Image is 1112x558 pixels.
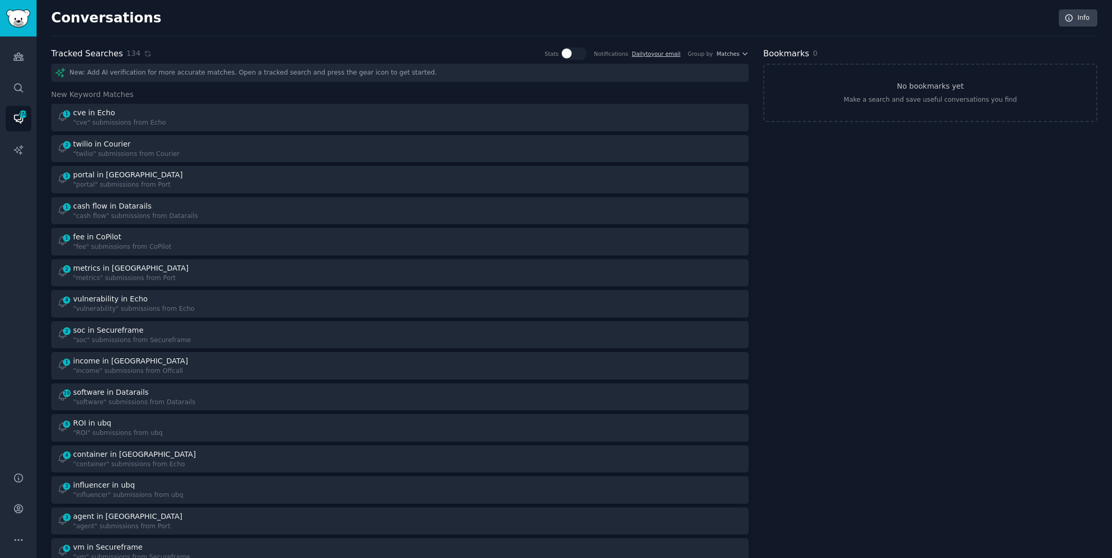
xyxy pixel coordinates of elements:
[73,491,183,500] div: "influencer" submissions from ubq
[51,228,749,256] a: 1fee in CoPilot"fee" submissions from CoPilot
[18,111,28,118] span: 274
[73,201,151,212] div: cash flow in Datarails
[73,212,198,221] div: "cash flow" submissions from Datarails
[717,50,749,57] button: Matches
[62,482,72,490] span: 3
[62,544,72,552] span: 6
[62,358,72,366] span: 1
[51,10,161,27] h2: Conversations
[813,49,818,57] span: 0
[73,232,121,242] div: fee in CoPilot
[51,507,749,535] a: 3agent in [GEOGRAPHIC_DATA]"agent" submissions from Port
[51,89,134,100] span: New Keyword Matches
[73,356,188,367] div: income in [GEOGRAPHIC_DATA]
[73,305,195,314] div: "vulnerability" submissions from Echo
[73,336,191,345] div: "soc" submissions from Secureframe
[6,106,31,131] a: 274
[717,50,740,57] span: Matches
[688,50,713,57] div: Group by
[62,514,72,521] span: 3
[73,511,182,522] div: agent in [GEOGRAPHIC_DATA]
[62,420,72,428] span: 6
[73,242,171,252] div: "fee" submissions from CoPilot
[126,48,140,59] span: 134
[73,460,198,469] div: "container" submissions from Echo
[844,95,1017,105] div: Make a search and save useful conversations you find
[51,64,749,82] div: New: Add AI verification for more accurate matches. Open a tracked search and press the gear icon...
[73,480,135,491] div: influencer in ubq
[897,81,964,92] h3: No bookmarks yet
[62,452,72,459] span: 4
[51,259,749,287] a: 2metrics in [GEOGRAPHIC_DATA]"metrics" submissions from Port
[73,418,111,429] div: ROI in ubq
[73,542,143,553] div: vm in Secureframe
[73,429,163,438] div: "ROI" submissions from ubq
[73,449,196,460] div: container in [GEOGRAPHIC_DATA]
[73,107,115,118] div: cve in Echo
[73,325,144,336] div: soc in Secureframe
[51,104,749,131] a: 1cve in Echo"cve" submissions from Echo
[73,274,191,283] div: "metrics" submissions from Port
[62,234,72,241] span: 1
[62,203,72,211] span: 1
[51,414,749,442] a: 6ROI in ubq"ROI" submissions from ubq
[594,50,629,57] div: Notifications
[51,352,749,380] a: 1income in [GEOGRAPHIC_DATA]"income" submissions from Offcall
[51,290,749,318] a: 4vulnerability in Echo"vulnerability" submissions from Echo
[73,118,166,128] div: "cve" submissions from Echo
[73,522,184,531] div: "agent" submissions from Port
[545,50,559,57] div: Stats
[62,296,72,304] span: 4
[62,172,72,179] span: 1
[51,383,749,411] a: 19software in Datarails"software" submissions from Datarails
[62,390,72,397] span: 19
[51,166,749,193] a: 1portal in [GEOGRAPHIC_DATA]"portal" submissions from Port
[73,263,188,274] div: metrics in [GEOGRAPHIC_DATA]
[62,110,72,117] span: 1
[1059,9,1097,27] a: Info
[51,135,749,163] a: 2twilio in Courier"twilio" submissions from Courier
[51,321,749,349] a: 2soc in Secureframe"soc" submissions from Secureframe
[73,398,195,407] div: "software" submissions from Datarails
[51,197,749,225] a: 1cash flow in Datarails"cash flow" submissions from Datarails
[51,476,749,504] a: 3influencer in ubq"influencer" submissions from ubq
[73,169,183,180] div: portal in [GEOGRAPHIC_DATA]
[763,64,1097,122] a: No bookmarks yetMake a search and save useful conversations you find
[763,47,809,60] h2: Bookmarks
[51,47,123,60] h2: Tracked Searches
[51,445,749,473] a: 4container in [GEOGRAPHIC_DATA]"container" submissions from Echo
[73,139,131,150] div: twilio in Courier
[73,294,148,305] div: vulnerability in Echo
[62,265,72,273] span: 2
[62,327,72,335] span: 2
[73,180,185,190] div: "portal" submissions from Port
[73,387,149,398] div: software in Datarails
[62,141,72,149] span: 2
[632,51,680,57] a: Dailytoyour email
[73,367,190,376] div: "income" submissions from Offcall
[6,9,30,28] img: GummySearch logo
[73,150,180,159] div: "twilio" submissions from Courier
